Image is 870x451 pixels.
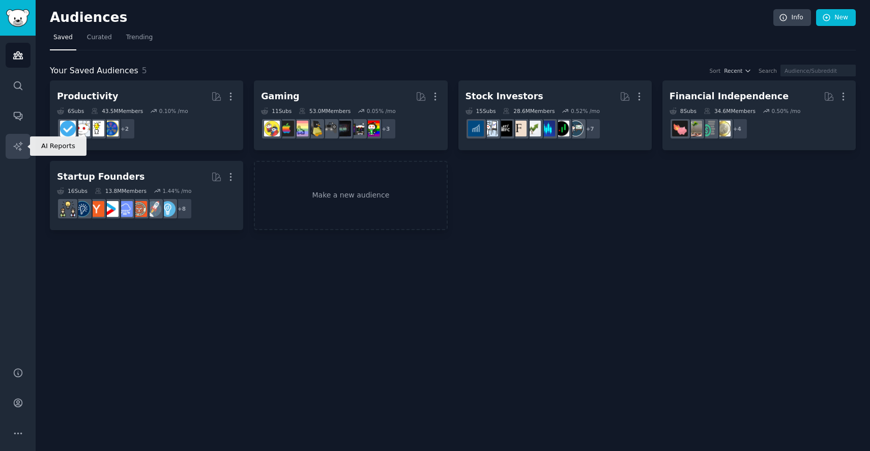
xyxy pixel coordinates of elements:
[254,161,447,231] a: Make a new audience
[579,118,601,139] div: + 7
[759,67,777,74] div: Search
[772,107,801,115] div: 0.50 % /mo
[83,30,115,50] a: Curated
[87,33,112,42] span: Curated
[57,107,84,115] div: 6 Sub s
[350,121,365,136] img: pcgaming
[466,90,543,103] div: Stock Investors
[89,201,104,217] img: ycombinator
[254,80,447,150] a: Gaming11Subs53.0MMembers0.05% /mo+3gamingpcgamingGamingLeaksAndRumoursIndieGaminglinux_gamingCozy...
[482,121,498,136] img: options
[126,33,153,42] span: Trending
[571,107,600,115] div: 0.52 % /mo
[299,107,351,115] div: 53.0M Members
[162,187,191,194] div: 1.44 % /mo
[710,67,721,74] div: Sort
[74,121,90,136] img: productivity
[142,66,147,75] span: 5
[568,121,584,136] img: stocks
[466,107,496,115] div: 15 Sub s
[816,9,856,26] a: New
[686,121,702,136] img: Fire
[662,80,856,150] a: Financial Independence8Subs34.6MMembers0.50% /mo+4UKPersonalFinanceFinancialPlanningFirefatFIRE
[50,65,138,77] span: Your Saved Audiences
[53,33,73,42] span: Saved
[773,9,811,26] a: Info
[74,201,90,217] img: Entrepreneurship
[60,121,76,136] img: getdisciplined
[539,121,555,136] img: StockMarket
[57,187,88,194] div: 16 Sub s
[160,201,176,217] img: Entrepreneur
[57,90,118,103] div: Productivity
[704,107,756,115] div: 34.6M Members
[95,187,147,194] div: 13.8M Members
[497,121,512,136] img: FinancialCareers
[321,121,337,136] img: IndieGaming
[375,118,396,139] div: + 3
[171,198,192,219] div: + 8
[293,121,308,136] img: CozyGamers
[724,67,742,74] span: Recent
[117,201,133,217] img: SaaS
[307,121,323,136] img: linux_gaming
[468,121,484,136] img: dividends
[503,107,555,115] div: 28.6M Members
[554,121,569,136] img: Daytrading
[670,107,697,115] div: 8 Sub s
[261,90,299,103] div: Gaming
[50,80,243,150] a: Productivity6Subs43.5MMembers0.10% /mo+2LifeProTipslifehacksproductivitygetdisciplined
[103,121,119,136] img: LifeProTips
[458,80,652,150] a: Stock Investors15Subs28.6MMembers0.52% /mo+7stocksDaytradingStockMarketinvestingfinanceFinancialC...
[670,90,789,103] div: Financial Independence
[364,121,380,136] img: gaming
[264,121,280,136] img: GamerPals
[50,10,773,26] h2: Audiences
[335,121,351,136] img: GamingLeaksAndRumours
[60,201,76,217] img: growmybusiness
[50,30,76,50] a: Saved
[57,171,144,183] div: Startup Founders
[91,107,143,115] div: 43.5M Members
[715,121,731,136] img: UKPersonalFinance
[367,107,396,115] div: 0.05 % /mo
[50,161,243,231] a: Startup Founders16Subs13.8MMembers1.44% /mo+8EntrepreneurstartupsEntrepreneurRideAlongSaaSstartup...
[114,118,135,139] div: + 2
[727,118,748,139] div: + 4
[131,201,147,217] img: EntrepreneurRideAlong
[525,121,541,136] img: investing
[701,121,716,136] img: FinancialPlanning
[278,121,294,136] img: macgaming
[103,201,119,217] img: startup
[89,121,104,136] img: lifehacks
[724,67,751,74] button: Recent
[6,9,30,27] img: GummySearch logo
[261,107,292,115] div: 11 Sub s
[511,121,527,136] img: finance
[672,121,688,136] img: fatFIRE
[123,30,156,50] a: Trending
[146,201,161,217] img: startups
[159,107,188,115] div: 0.10 % /mo
[780,65,856,76] input: Audience/Subreddit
